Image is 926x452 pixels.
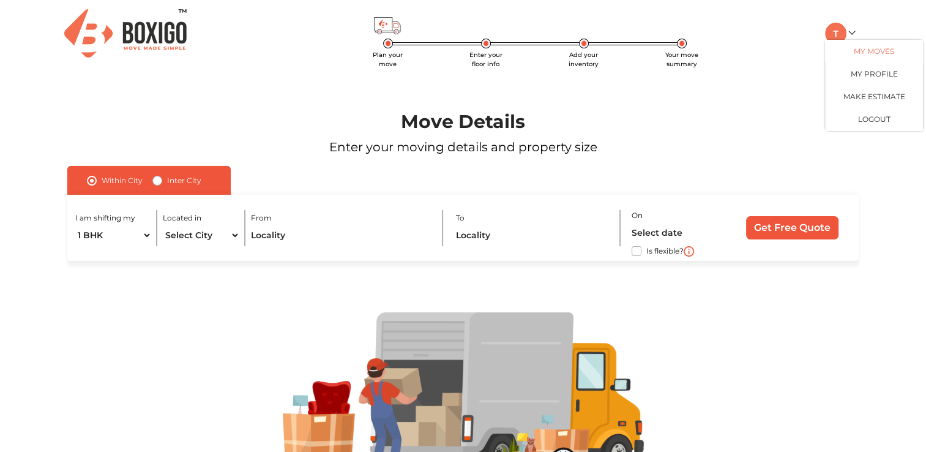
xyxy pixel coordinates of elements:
[825,62,923,85] a: My Profile
[456,213,465,224] label: To
[825,108,923,131] button: LOGOUT
[37,138,889,156] p: Enter your moving details and property size
[64,9,187,58] img: Boxigo
[469,51,502,68] span: Enter your floor info
[163,213,201,224] label: Located in
[632,210,643,221] label: On
[569,51,599,68] span: Add your inventory
[456,225,611,246] input: Locality
[373,51,403,68] span: Plan your move
[684,246,694,257] img: i
[825,40,923,62] a: My Moves
[167,173,201,188] label: Inter City
[102,173,143,188] label: Within City
[75,213,135,224] label: I am shifting my
[251,225,432,246] input: Locality
[37,111,889,133] h1: Move Details
[632,222,723,244] input: Select date
[825,85,923,108] a: Make Estimate
[746,216,838,239] input: Get Free Quote
[665,51,698,68] span: Your move summary
[646,244,684,257] label: Is flexible?
[251,213,272,224] label: From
